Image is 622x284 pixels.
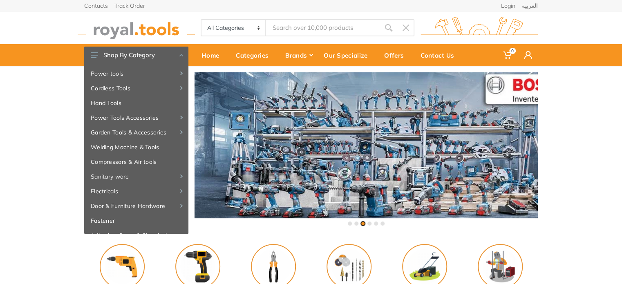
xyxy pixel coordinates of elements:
[230,47,280,64] div: Categories
[84,140,188,154] a: Welding Machine & Tools
[230,44,280,66] a: Categories
[501,3,515,9] a: Login
[280,47,318,64] div: Brands
[84,66,188,81] a: Power tools
[421,17,538,39] img: royal.tools Logo
[522,3,538,9] a: العربية
[497,44,518,66] a: 0
[509,48,516,54] span: 0
[114,3,145,9] a: Track Order
[84,184,188,199] a: Electricals
[415,44,465,66] a: Contact Us
[84,110,188,125] a: Power Tools Accessories
[84,81,188,96] a: Cordless Tools
[84,3,108,9] a: Contacts
[318,47,378,64] div: Our Specialize
[378,44,415,66] a: Offers
[201,20,266,36] select: Category
[196,44,230,66] a: Home
[84,154,188,169] a: Compressors & Air tools
[84,125,188,140] a: Garden Tools & Accessories
[196,47,230,64] div: Home
[84,96,188,110] a: Hand Tools
[84,228,188,243] a: Adhesive, Spray & Chemical
[318,44,378,66] a: Our Specialize
[84,199,188,213] a: Door & Furniture Hardware
[84,47,188,64] button: Shop By Category
[78,17,195,39] img: royal.tools Logo
[415,47,465,64] div: Contact Us
[84,213,188,228] a: Fastener
[266,19,380,36] input: Site search
[378,47,415,64] div: Offers
[84,169,188,184] a: Sanitary ware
